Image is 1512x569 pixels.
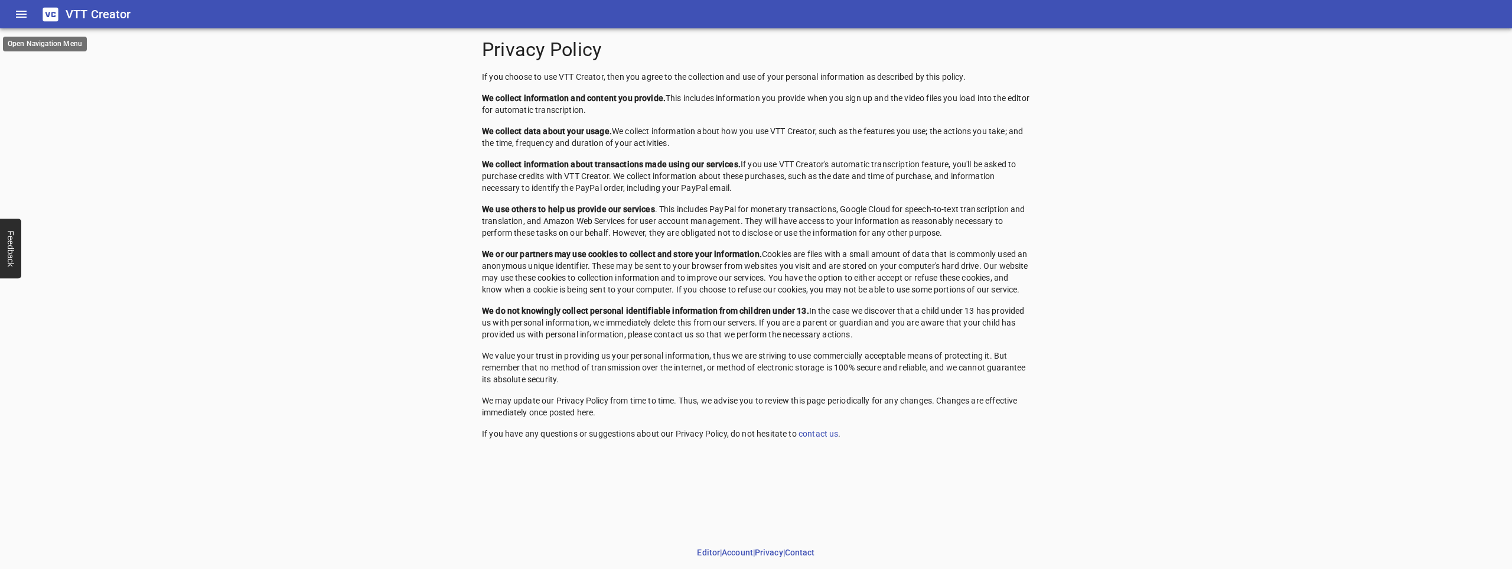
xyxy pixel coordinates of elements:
strong: We or our partners may use cookies to collect and store your information. [482,249,762,259]
h4: Privacy Policy [482,38,1030,61]
p: If you have any questions or suggestions about our Privacy Policy, do not hesitate to . [482,428,1030,440]
p: In the case we discover that a child under 13 has provided us with personal information, we immed... [482,305,1030,340]
p: We value your trust in providing us your personal information, thus we are striving to use commer... [482,350,1030,385]
strong: We collect data about your usage. [482,126,612,136]
h6: | | | [697,547,814,560]
strong: We do not knowingly collect personal identifiable information from children under 13. [482,306,809,316]
strong: We collect information and content you provide. [482,93,666,103]
strong: We use others to help us provide our services [482,204,655,214]
p: This includes information you provide when you sign up and the video files you load into the edit... [482,92,1030,116]
p: If you choose to use VTT Creator, then you agree to the collection and use of your personal infor... [482,71,1030,83]
a: Privacy [755,548,783,557]
a: Contact [785,548,815,557]
p: We may update our Privacy Policy from time to time. Thus, we advise you to review this page perio... [482,395,1030,418]
p: Cookies are files with a small amount of data that is commonly used an anonymous unique identifie... [482,248,1030,295]
p: . This includes PayPal for monetary transactions, Google Cloud for speech-to-text transcription a... [482,203,1030,239]
a: Editor [697,548,720,557]
h6: VTT Creator [66,5,131,24]
a: contact us [799,429,839,438]
a: Account [722,548,753,557]
p: We collect information about how you use VTT Creator, such as the features you use; the actions y... [482,125,1030,149]
p: If you use VTT Creator's automatic transcription feature, you'll be asked to purchase credits wit... [482,158,1030,194]
strong: We collect information about transactions made using our services. [482,160,741,169]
